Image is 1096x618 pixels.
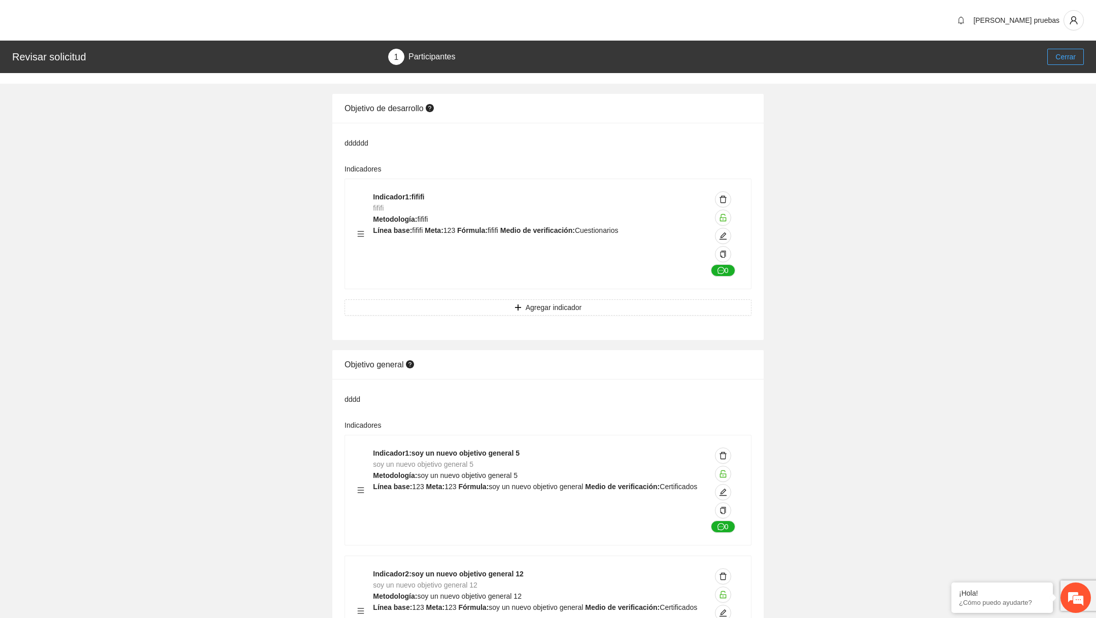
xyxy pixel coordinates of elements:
[417,592,521,600] span: soy un nuevo objetivo general 12
[373,193,424,201] strong: Indicador 1 : fififi
[373,215,417,223] strong: Metodología:
[345,299,751,316] button: plusAgregar indicador
[373,483,412,491] strong: Línea base:
[406,360,414,368] span: question-circle
[166,5,191,29] div: Minimizar ventana de chat en vivo
[444,603,456,611] span: 123
[457,226,488,234] strong: Fórmula:
[1055,51,1076,62] span: Cerrar
[715,228,731,244] button: edit
[715,452,731,460] span: delete
[444,483,456,491] span: 123
[489,483,583,491] span: soy un nuevo objetivo general
[345,138,751,149] div: dddddd
[345,104,436,113] span: Objetivo de desarrollo
[715,448,731,464] button: delete
[5,277,193,313] textarea: Escriba su mensaje y pulse “Intro”
[458,603,489,611] strong: Fórmula:
[373,471,417,479] strong: Metodología:
[526,302,582,313] span: Agregar indicador
[373,204,384,212] span: fififi
[715,484,731,500] button: edit
[417,215,428,223] span: fififi
[12,49,382,65] div: Revisar solicitud
[973,16,1059,24] span: [PERSON_NAME] pruebas
[412,483,424,491] span: 123
[715,488,731,496] span: edit
[715,246,731,262] button: copy
[1047,49,1084,65] button: Cerrar
[585,603,660,611] strong: Medio de verificación:
[720,251,727,259] span: copy
[500,226,575,234] strong: Medio de verificación:
[412,226,423,234] span: fififi
[717,267,725,275] span: message
[488,226,498,234] span: fififi
[711,521,735,533] button: message0
[1064,16,1083,25] span: user
[515,304,522,312] span: plus
[426,104,434,112] span: question-circle
[357,607,364,614] span: menu
[443,226,455,234] span: 123
[959,599,1045,606] p: ¿Cómo puedo ayudarte?
[426,483,445,491] strong: Meta:
[660,483,697,491] span: Certificados
[388,49,456,65] div: 1Participantes
[585,483,660,491] strong: Medio de verificación:
[715,587,731,603] button: unlock
[715,568,731,585] button: delete
[720,507,727,515] span: copy
[345,360,416,369] span: Objetivo general
[489,603,583,611] span: soy un nuevo objetivo general
[953,12,969,28] button: bell
[417,471,518,479] span: soy un nuevo objetivo general 5
[660,603,697,611] span: Certificados
[373,581,477,589] span: soy un nuevo objetivo general 12
[458,483,489,491] strong: Fórmula:
[345,163,381,175] label: Indicadores
[715,232,731,240] span: edit
[715,591,731,599] span: unlock
[345,420,381,431] label: Indicadores
[425,226,443,234] strong: Meta:
[953,16,969,24] span: bell
[357,487,364,494] span: menu
[715,470,731,478] span: unlock
[711,264,735,277] button: message0
[373,592,417,600] strong: Metodología:
[1064,10,1084,30] button: user
[345,394,751,405] div: dddd
[373,449,520,457] strong: Indicador 1 : soy un nuevo objetivo general 5
[53,52,170,65] div: Chatee con nosotros ahora
[715,609,731,617] span: edit
[715,214,731,222] span: unlock
[394,53,399,61] span: 1
[373,460,473,468] span: soy un nuevo objetivo general 5
[373,226,412,234] strong: Línea base:
[715,572,731,580] span: delete
[575,226,619,234] span: Cuestionarios
[59,135,140,238] span: Estamos en línea.
[412,603,424,611] span: 123
[959,589,1045,597] div: ¡Hola!
[717,523,725,531] span: message
[715,195,731,203] span: delete
[357,230,364,237] span: menu
[373,570,523,578] strong: Indicador 2 : soy un nuevo objetivo general 12
[373,603,412,611] strong: Línea base:
[408,49,456,65] div: Participantes
[715,502,731,519] button: copy
[715,210,731,226] button: unlock
[715,191,731,208] button: delete
[426,603,445,611] strong: Meta:
[715,466,731,482] button: unlock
